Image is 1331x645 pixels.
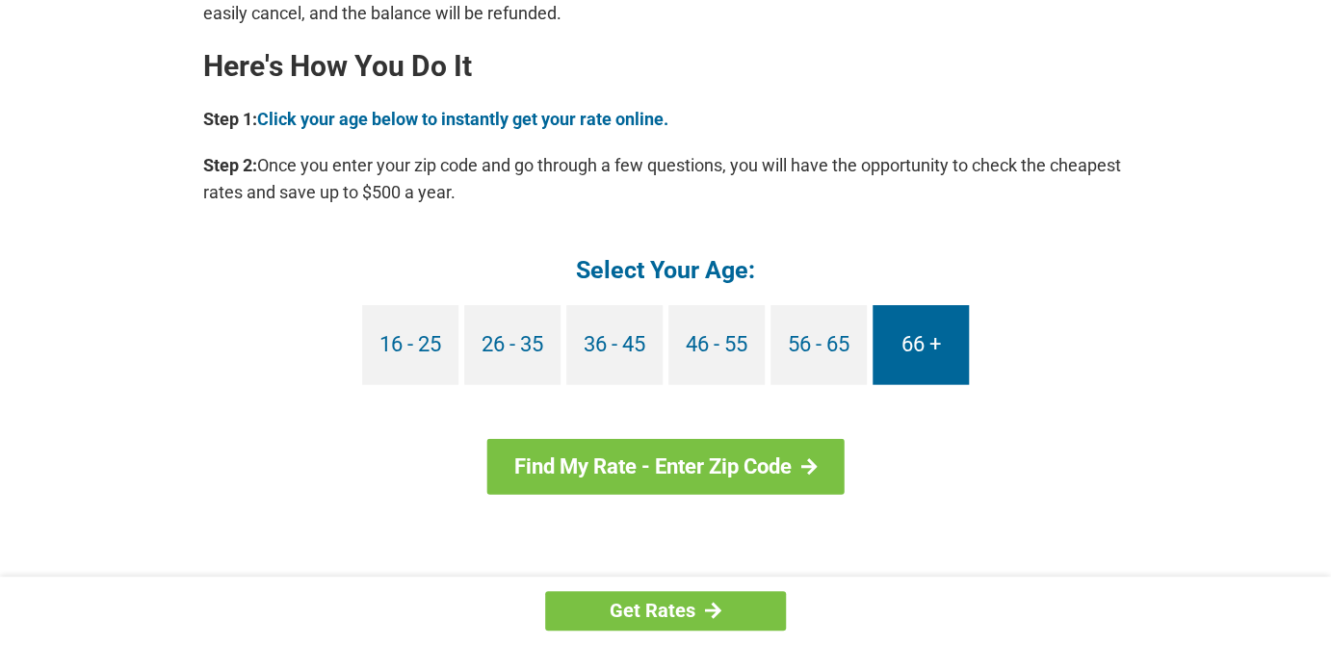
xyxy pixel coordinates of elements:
[487,439,845,495] a: Find My Rate - Enter Zip Code
[362,305,458,385] a: 16 - 25
[203,51,1128,82] h2: Here's How You Do It
[770,305,867,385] a: 56 - 65
[203,152,1128,206] p: Once you enter your zip code and go through a few questions, you will have the opportunity to che...
[203,254,1128,286] h4: Select Your Age:
[464,305,561,385] a: 26 - 35
[203,155,257,175] b: Step 2:
[566,305,663,385] a: 36 - 45
[873,305,969,385] a: 66 +
[257,109,668,129] a: Click your age below to instantly get your rate online.
[545,591,786,631] a: Get Rates
[203,109,257,129] b: Step 1:
[668,305,765,385] a: 46 - 55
